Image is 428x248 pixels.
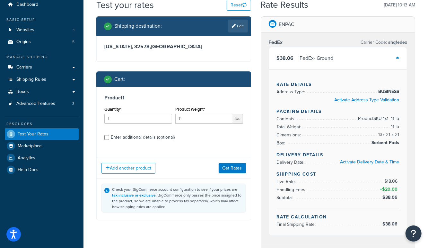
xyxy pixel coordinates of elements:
a: Origins5 [5,36,79,48]
span: Advanced Features [16,101,55,106]
span: Final Shipping Rate: [277,221,318,228]
span: Websites [16,27,34,33]
a: Advanced Features3 [5,98,79,110]
button: Get Rates [219,163,246,173]
div: Manage Shipping [5,54,79,60]
h2: Cart : [114,76,125,82]
span: $18.06 [384,178,399,185]
span: 5 [72,39,74,45]
span: $38.06 [277,54,294,62]
input: Enter additional details (optional) [104,135,109,140]
div: Check your BigCommerce account configuration to see if your prices are . BigCommerce only passes ... [112,187,243,210]
h3: Product 1 [104,95,243,101]
label: Product Weight* [175,107,205,112]
p: [DATE] 10:13 AM [384,1,415,10]
input: 0.00 [175,114,233,124]
h2: Shipping destination : [114,23,162,29]
span: Origins [16,39,31,45]
li: Websites [5,24,79,36]
span: 1 [73,27,74,33]
div: Enter additional details (optional) [111,133,175,142]
a: Carriers [5,61,79,73]
p: ENPAC [279,20,295,29]
span: Boxes [16,89,29,95]
span: Contents: [277,115,297,122]
span: BUSINESS [377,88,399,96]
span: Subtotal: [277,194,295,201]
h4: Rate Calculation [277,214,399,220]
a: Marketplace [5,140,79,152]
span: 11 lb [389,123,399,131]
li: Origins [5,36,79,48]
span: 3 [72,101,74,106]
label: Quantity* [104,107,121,112]
a: tax inclusive or exclusive [112,192,156,198]
li: Advanced Features [5,98,79,110]
span: 13 x 21 x 21 [377,131,399,139]
h4: Shipping Cost [277,171,399,178]
h4: Delivery Details [277,152,399,158]
span: shqfedex [387,39,407,46]
span: Analytics [18,155,35,161]
span: Dimensions: [277,132,303,138]
h3: [US_STATE], 32578 , [GEOGRAPHIC_DATA] [104,43,243,50]
span: $38.06 [382,221,399,227]
span: Total Weight: [277,124,303,130]
span: lbs [233,114,243,124]
a: Shipping Rules [5,74,79,86]
span: Marketplace [18,143,42,149]
a: Boxes [5,86,79,98]
span: + [379,186,399,193]
h4: Rate Details [277,81,399,88]
span: Address Type: [277,88,307,95]
span: Sorbent Pads [370,139,399,147]
span: Box: [277,140,287,146]
h4: Packing Details [277,108,399,115]
div: Basic Setup [5,17,79,23]
span: Live Rate: [277,178,298,185]
a: Help Docs [5,164,79,176]
button: Open Resource Center [406,225,422,242]
span: Help Docs [18,167,39,173]
p: Carrier Code: [361,38,407,47]
a: Activate Address Type Validation [334,96,399,103]
button: Add another product [101,163,155,174]
a: Test Your Rates [5,128,79,140]
span: Carriers [16,65,32,70]
a: Activate Delivery Date & Time [340,159,399,165]
span: Test Your Rates [18,132,48,137]
span: Product SKU-1 x 1 - 11 lb [356,115,399,123]
span: Shipping Rules [16,77,46,82]
a: Analytics [5,152,79,164]
div: Resources [5,121,79,127]
span: Dashboard [16,2,38,7]
input: 0.0 [104,114,172,124]
a: Websites1 [5,24,79,36]
span: Handling Fees: [277,186,308,193]
h3: FedEx [269,39,283,46]
span: Delivery Date: [277,159,306,166]
span: $38.06 [382,194,399,201]
span: $20.00 [382,186,399,193]
div: FedEx - Ground [300,54,334,63]
a: Edit [228,20,248,32]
